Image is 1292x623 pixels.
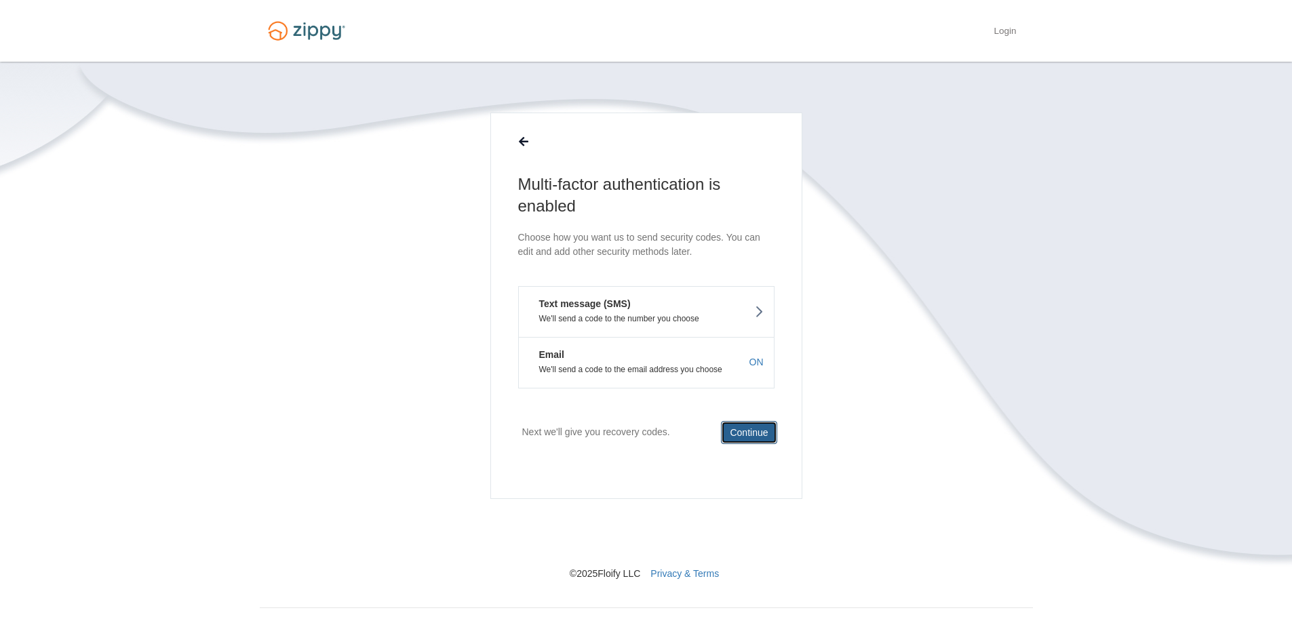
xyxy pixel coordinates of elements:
[260,15,353,47] img: Logo
[260,499,1033,580] nav: © 2025 Floify LLC
[994,26,1016,39] a: Login
[721,421,777,444] button: Continue
[529,314,764,323] p: We'll send a code to the number you choose
[518,286,775,337] button: Text message (SMS)We'll send a code to the number you choose
[529,297,631,310] em: Text message (SMS)
[650,568,719,579] a: Privacy & Terms
[518,174,775,217] h1: Multi-factor authentication is enabled
[518,337,775,388] button: EmailWe'll send a code to the email address you chooseON
[518,230,775,259] p: Choose how you want us to send security codes. You can edit and add other security methods later.
[529,365,764,374] p: We'll send a code to the email address you choose
[529,348,564,361] em: Email
[522,421,670,443] p: Next we'll give you recovery codes.
[749,355,764,369] span: ON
